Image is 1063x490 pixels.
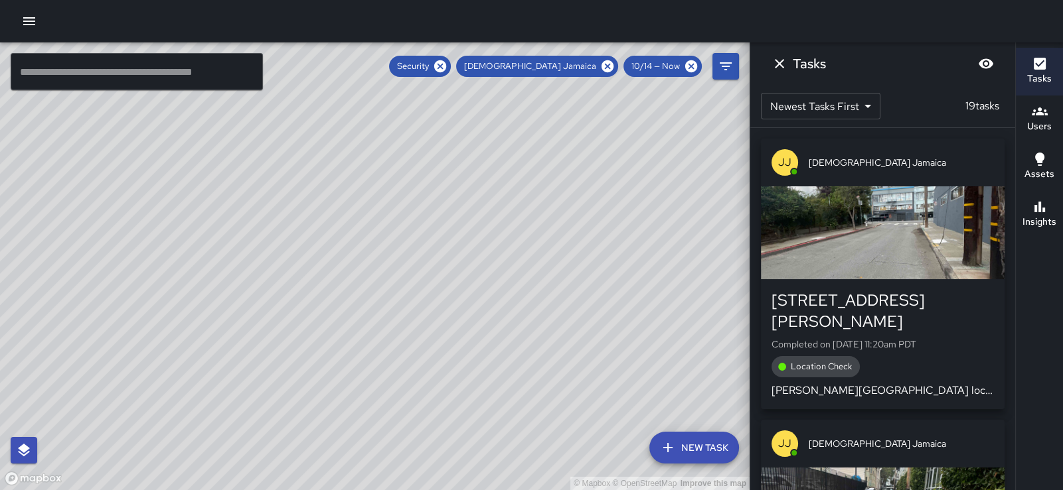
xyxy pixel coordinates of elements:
div: [DEMOGRAPHIC_DATA] Jamaica [456,56,618,77]
h6: Tasks [793,53,826,74]
h6: Assets [1024,167,1054,182]
button: Insights [1016,191,1063,239]
div: [STREET_ADDRESS][PERSON_NAME] [772,290,994,332]
button: Filters [712,53,739,80]
span: Location Check [783,360,860,373]
div: Newest Tasks First [761,93,880,119]
div: 10/14 — Now [623,56,702,77]
button: JJ[DEMOGRAPHIC_DATA] Jamaica[STREET_ADDRESS][PERSON_NAME]Completed on [DATE] 11:20am PDTLocation ... [761,139,1005,409]
h6: Insights [1022,215,1056,229]
p: JJ [778,154,791,170]
button: Users [1016,95,1063,143]
button: Tasks [1016,48,1063,95]
button: New Task [649,432,739,463]
div: Security [389,56,451,77]
p: 19 tasks [960,98,1005,114]
span: [DEMOGRAPHIC_DATA] Jamaica [809,437,994,450]
button: Dismiss [766,50,793,77]
span: 10/14 — Now [623,60,688,73]
button: Blur [973,50,999,77]
span: Security [389,60,437,73]
h6: Users [1027,119,1052,134]
h6: Tasks [1027,72,1052,86]
p: [PERSON_NAME][GEOGRAPHIC_DATA] location check conducted: All clear. [772,383,994,398]
span: [DEMOGRAPHIC_DATA] Jamaica [809,156,994,169]
span: [DEMOGRAPHIC_DATA] Jamaica [456,60,604,73]
p: Completed on [DATE] 11:20am PDT [772,337,994,351]
p: JJ [778,436,791,452]
button: Assets [1016,143,1063,191]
